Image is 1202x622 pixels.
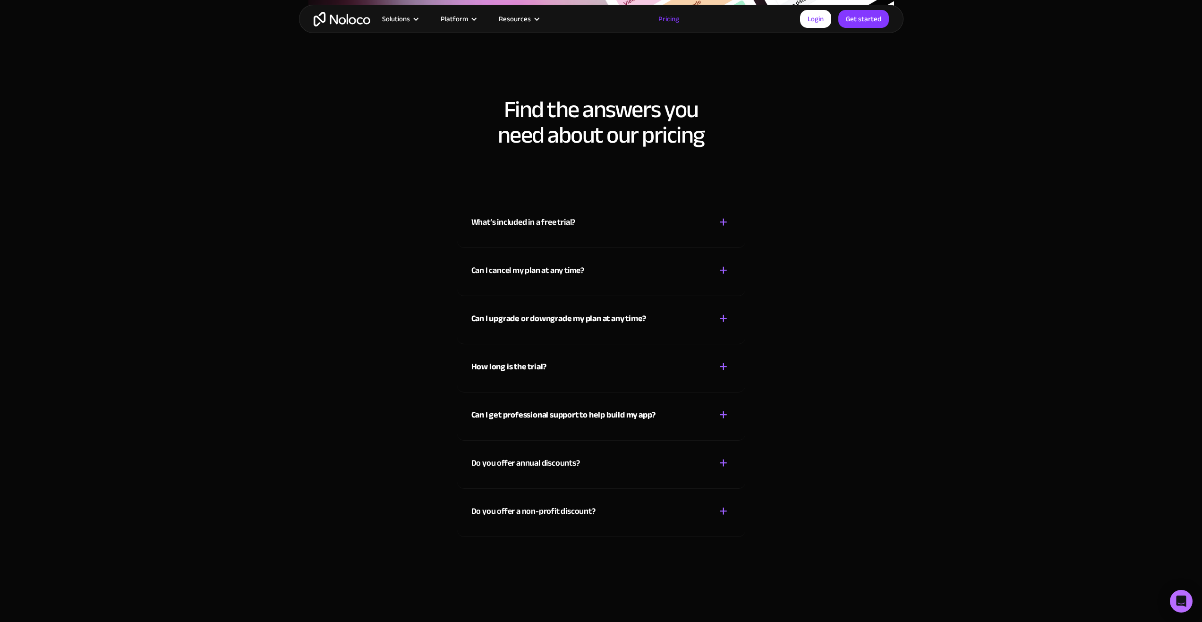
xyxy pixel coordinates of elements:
div: + [719,503,728,520]
div: Do you offer annual discounts? [471,456,580,470]
div: Open Intercom Messenger [1170,590,1193,613]
div: + [719,358,728,375]
div: Platform [441,13,468,25]
strong: How long is the trial? [471,359,547,375]
div: + [719,262,728,279]
a: home [314,12,370,26]
div: Solutions [370,13,429,25]
strong: Can I get professional support to help build my app? [471,407,656,423]
a: Get started [838,10,889,28]
div: Resources [487,13,550,25]
a: Pricing [647,13,691,25]
div: + [719,310,728,327]
div: + [719,214,728,230]
div: + [719,407,728,423]
div: Resources [499,13,531,25]
div: Do you offer a non-profit discount? [471,504,596,519]
div: Can I cancel my plan at any time? [471,264,584,278]
strong: Can I upgrade or downgrade my plan at any time? [471,311,647,326]
a: Login [800,10,831,28]
div: + [719,455,728,471]
div: Solutions [382,13,410,25]
div: Platform [429,13,487,25]
div: What’s included in a free trial? [471,215,576,230]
